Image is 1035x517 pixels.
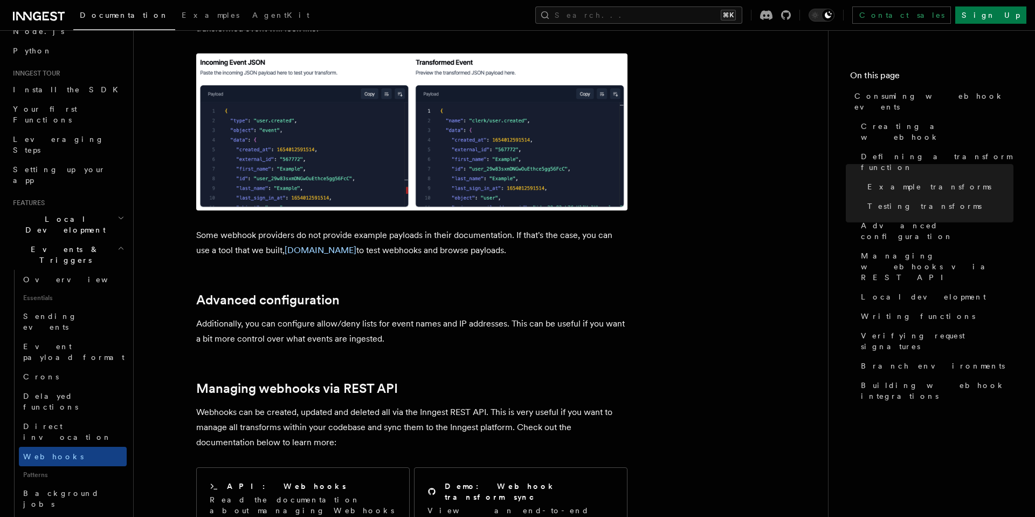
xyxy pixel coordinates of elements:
span: Overview [23,275,134,284]
button: Toggle dark mode [809,9,834,22]
a: Managing webhooks via REST API [857,246,1013,287]
a: Delayed functions [19,386,127,417]
span: Managing webhooks via REST API [861,250,1013,283]
span: Patterns [19,466,127,484]
span: AgentKit [252,11,309,19]
span: Sending events [23,312,77,331]
span: Advanced configuration [861,220,1013,242]
span: Webhooks [23,452,84,461]
a: [DOMAIN_NAME] [285,245,356,255]
a: Defining a transform function [857,147,1013,177]
img: Inngest dashboard transform testing [196,53,627,210]
a: Setting up your app [9,160,127,190]
h2: Demo: Webhook transform sync [445,481,614,502]
a: Node.js [9,22,127,41]
span: Example transforms [867,181,991,192]
span: Event payload format [23,342,125,362]
span: Defining a transform function [861,151,1013,173]
kbd: ⌘K [721,10,736,21]
span: Crons [23,372,59,381]
button: Local Development [9,209,127,240]
h4: On this page [850,69,1013,86]
span: Verifying request signatures [861,330,1013,352]
a: Building webhook integrations [857,376,1013,406]
span: Essentials [19,289,127,307]
span: Leveraging Steps [13,135,104,154]
a: AgentKit [246,3,316,29]
p: Webhooks can be created, updated and deleted all via the Inngest REST API. This is very useful if... [196,405,627,450]
a: Verifying request signatures [857,326,1013,356]
a: Creating a webhook [857,117,1013,147]
a: Consuming webhook events [850,86,1013,117]
a: Overview [19,270,127,289]
span: Your first Functions [13,105,77,124]
span: Python [13,46,52,55]
a: Event payload format [19,337,127,367]
span: Creating a webhook [861,121,1013,142]
span: Branch environments [861,360,1005,371]
span: Delayed functions [23,392,78,411]
span: Consuming webhook events [854,91,1013,112]
a: Webhooks [19,447,127,466]
a: Branch environments [857,356,1013,376]
span: Building webhook integrations [861,380,1013,402]
span: Events & Triggers [9,244,118,266]
a: Sending events [19,307,127,337]
span: Local development [861,291,986,302]
button: Events & Triggers [9,240,127,270]
button: Search...⌘K [535,6,742,24]
h2: API: Webhooks [227,481,346,492]
span: Examples [182,11,239,19]
a: Testing transforms [863,196,1013,216]
a: Background jobs [19,484,127,514]
a: Contact sales [852,6,951,24]
a: Managing webhooks via REST API [196,381,398,396]
a: Python [9,41,127,60]
span: Documentation [80,11,169,19]
span: Install the SDK [13,85,125,94]
a: Example transforms [863,177,1013,196]
span: Local Development [9,214,118,235]
a: Advanced configuration [857,216,1013,246]
a: Install the SDK [9,80,127,99]
a: Examples [175,3,246,29]
p: Additionally, you can configure allow/deny lists for event names and IP addresses. This can be us... [196,316,627,346]
a: Documentation [73,3,175,30]
span: Node.js [13,27,64,36]
span: Writing functions [861,311,975,322]
a: Crons [19,367,127,386]
span: Testing transforms [867,201,982,212]
a: Leveraging Steps [9,130,127,160]
a: Sign Up [955,6,1026,24]
span: Features [9,199,45,207]
a: Your first Functions [9,99,127,130]
span: Inngest tour [9,69,60,78]
p: Some webhook providers do not provide example payloads in their documentation. If that's the case... [196,228,627,258]
a: Advanced configuration [196,292,340,308]
span: Direct invocation [23,422,112,441]
a: Direct invocation [19,417,127,447]
a: Writing functions [857,307,1013,326]
span: Background jobs [23,489,99,508]
a: Local development [857,287,1013,307]
span: Setting up your app [13,165,106,185]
